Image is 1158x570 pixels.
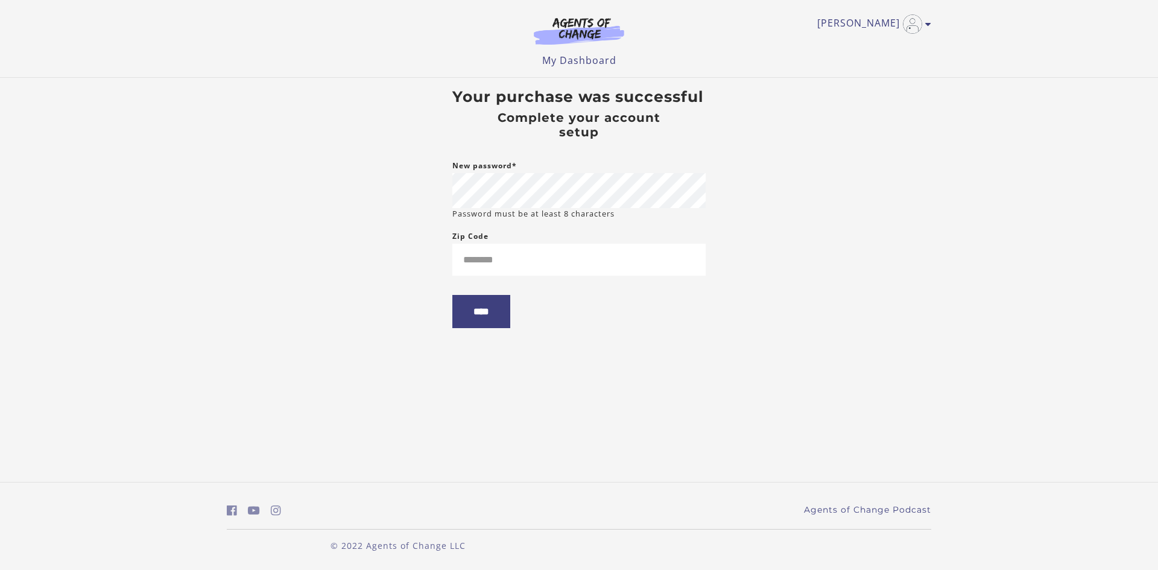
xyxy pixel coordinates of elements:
label: Zip Code [452,229,489,244]
a: My Dashboard [542,54,616,67]
img: Agents of Change Logo [521,17,637,45]
label: New password* [452,159,517,173]
a: Toggle menu [817,14,925,34]
i: https://www.facebook.com/groups/aswbtestprep (Open in a new window) [227,505,237,516]
i: https://www.youtube.com/c/AgentsofChangeTestPrepbyMeaganMitchell (Open in a new window) [248,505,260,516]
a: Agents of Change Podcast [804,504,931,516]
a: https://www.facebook.com/groups/aswbtestprep (Open in a new window) [227,502,237,519]
h4: Complete your account setup [478,110,680,139]
small: Password must be at least 8 characters [452,208,615,220]
a: https://www.instagram.com/agentsofchangeprep/ (Open in a new window) [271,502,281,519]
h3: Your purchase was successful [452,87,706,106]
p: © 2022 Agents of Change LLC [227,539,569,552]
i: https://www.instagram.com/agentsofchangeprep/ (Open in a new window) [271,505,281,516]
a: https://www.youtube.com/c/AgentsofChangeTestPrepbyMeaganMitchell (Open in a new window) [248,502,260,519]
